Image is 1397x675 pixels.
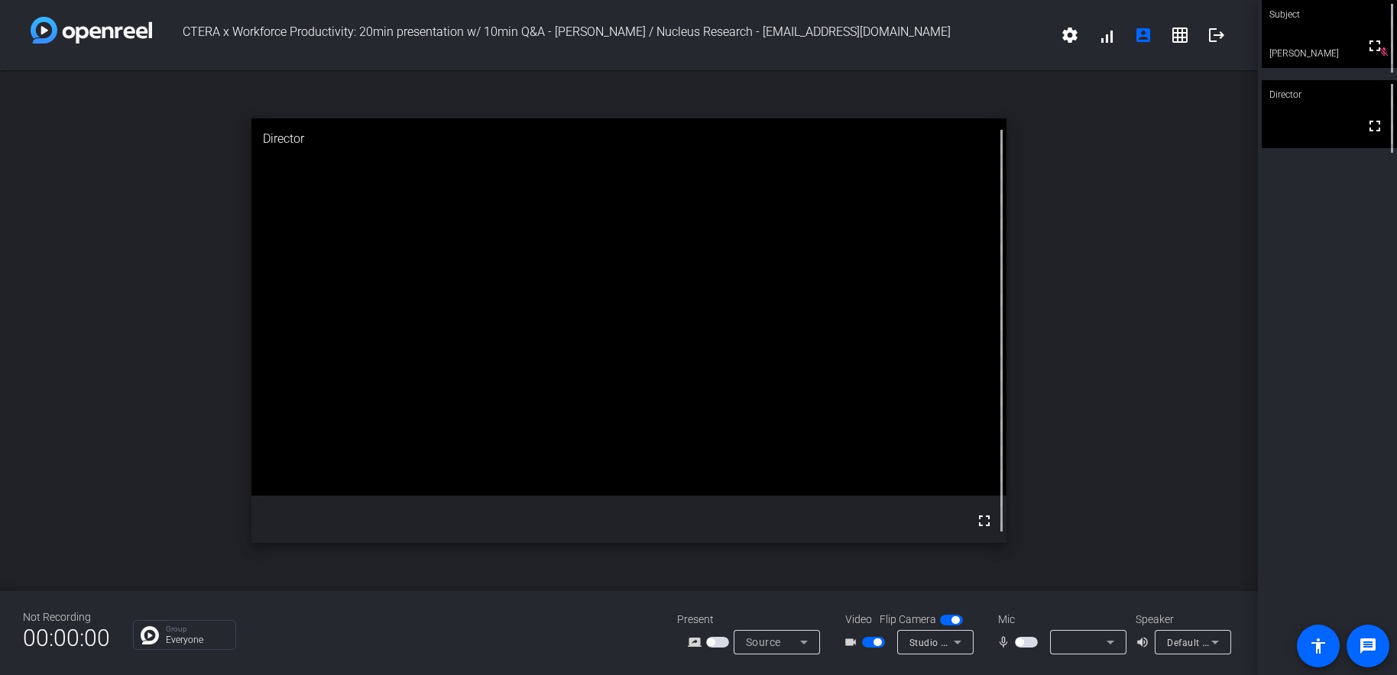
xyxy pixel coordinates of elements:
mat-icon: grid_on [1171,26,1189,44]
div: Not Recording [23,609,110,625]
button: signal_cellular_alt [1088,17,1125,53]
mat-icon: screen_share_outline [688,633,706,651]
mat-icon: volume_up [1136,633,1154,651]
span: 00:00:00 [23,619,110,657]
mat-icon: fullscreen [1366,37,1384,55]
span: Studio Display Camera (15bc:0000) [909,636,1070,648]
p: Everyone [166,635,228,644]
p: Group [166,625,228,633]
span: CTERA x Workforce Productivity: 20min presentation w/ 10min Q&A - [PERSON_NAME] / Nucleus Researc... [152,17,1052,53]
img: Chat Icon [141,626,159,644]
span: Default - Studio Display Speakers (05ac:1114) [1167,636,1373,648]
mat-icon: mic_none [997,633,1015,651]
div: Mic [983,612,1136,628]
span: Source [746,636,781,648]
mat-icon: message [1359,637,1377,655]
mat-icon: videocam_outline [844,633,862,651]
mat-icon: fullscreen [975,512,993,530]
div: Director [251,118,1006,160]
span: Video [845,612,872,628]
div: Speaker [1136,612,1227,628]
mat-icon: settings [1061,26,1079,44]
mat-icon: fullscreen [1366,117,1384,135]
div: Present [677,612,830,628]
mat-icon: accessibility [1309,637,1327,655]
span: Flip Camera [880,612,936,628]
mat-icon: logout [1207,26,1226,44]
mat-icon: account_box [1134,26,1152,44]
div: Director [1262,80,1397,109]
img: white-gradient.svg [31,17,152,44]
